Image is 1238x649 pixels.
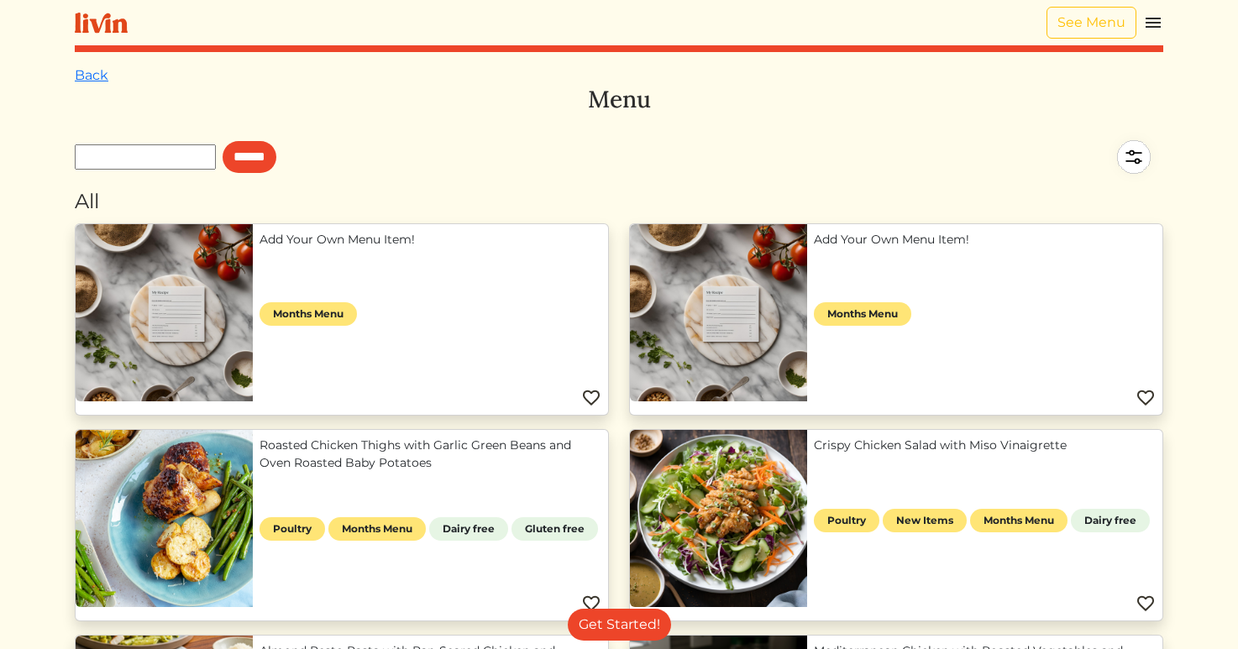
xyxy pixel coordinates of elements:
a: See Menu [1047,7,1136,39]
a: Roasted Chicken Thighs with Garlic Green Beans and Oven Roasted Baby Potatoes [260,437,601,472]
img: Favorite menu item [1136,388,1156,408]
img: livin-logo-a0d97d1a881af30f6274990eb6222085a2533c92bbd1e4f22c21b4f0d0e3210c.svg [75,13,128,34]
img: Favorite menu item [1136,594,1156,614]
a: Add Your Own Menu Item! [814,231,1156,249]
a: Get Started! [568,609,671,641]
img: Favorite menu item [581,388,601,408]
div: All [75,186,1163,217]
img: menu_hamburger-cb6d353cf0ecd9f46ceae1c99ecbeb4a00e71ca567a856bd81f57e9d8c17bb26.svg [1143,13,1163,33]
img: filter-5a7d962c2457a2d01fc3f3b070ac7679cf81506dd4bc827d76cf1eb68fb85cd7.svg [1104,128,1163,186]
a: Crispy Chicken Salad with Miso Vinaigrette [814,437,1156,454]
a: Add Your Own Menu Item! [260,231,601,249]
h3: Menu [75,86,1163,114]
a: Back [75,67,108,83]
img: Favorite menu item [581,594,601,614]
